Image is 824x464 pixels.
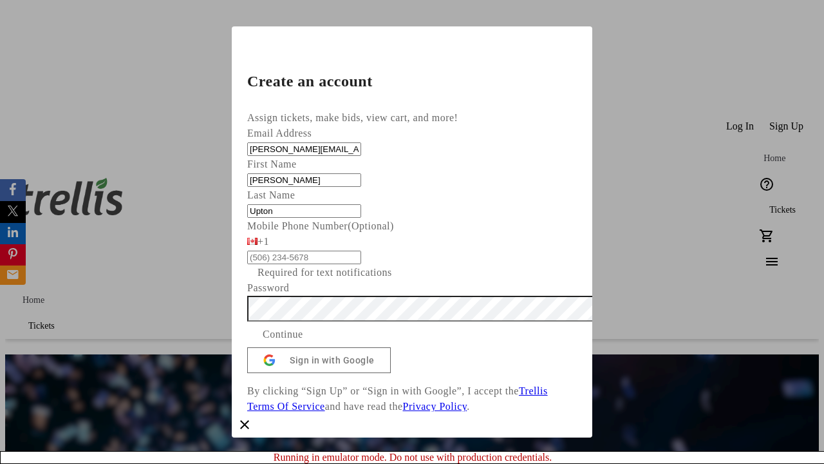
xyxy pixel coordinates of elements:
[247,189,295,200] label: Last Name
[247,322,319,347] button: Continue
[247,73,577,89] h2: Create an account
[247,173,361,187] input: First Name
[257,265,392,280] tr-hint: Required for text notifications
[247,128,312,139] label: Email Address
[247,220,394,231] label: Mobile Phone Number (Optional)
[247,282,289,293] label: Password
[247,251,361,264] input: (506) 234-5678
[247,159,297,169] label: First Name
[247,204,361,218] input: Last Name
[232,412,257,438] button: Close
[247,383,577,414] p: By clicking “Sign Up” or “Sign in with Google”, I accept the and have read the .
[247,110,577,126] div: Assign tickets, make bids, view cart, and more!
[403,401,467,412] a: Privacy Policy
[263,327,303,342] span: Continue
[290,355,375,365] span: Sign in with Google
[247,347,391,373] button: Sign in with Google
[247,142,361,156] input: Email Address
